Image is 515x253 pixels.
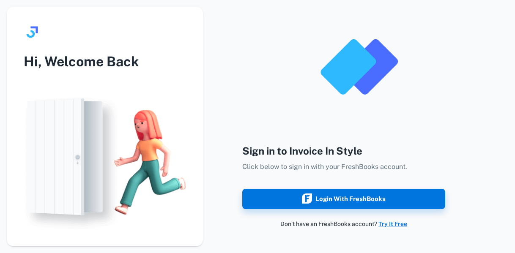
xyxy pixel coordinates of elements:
[7,52,203,72] h3: Hi, Welcome Back
[242,189,445,209] button: Login with FreshBooks
[378,220,407,227] a: Try It Free
[24,24,41,41] img: logo.svg
[242,143,445,158] h4: Sign in to Invoice In Style
[242,162,445,172] p: Click below to sign in with your FreshBooks account.
[242,219,445,229] p: Don’t have an FreshBooks account?
[302,193,386,204] div: Login with FreshBooks
[317,25,401,109] img: logo_invoice_in_style_app.png
[7,89,203,236] img: login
